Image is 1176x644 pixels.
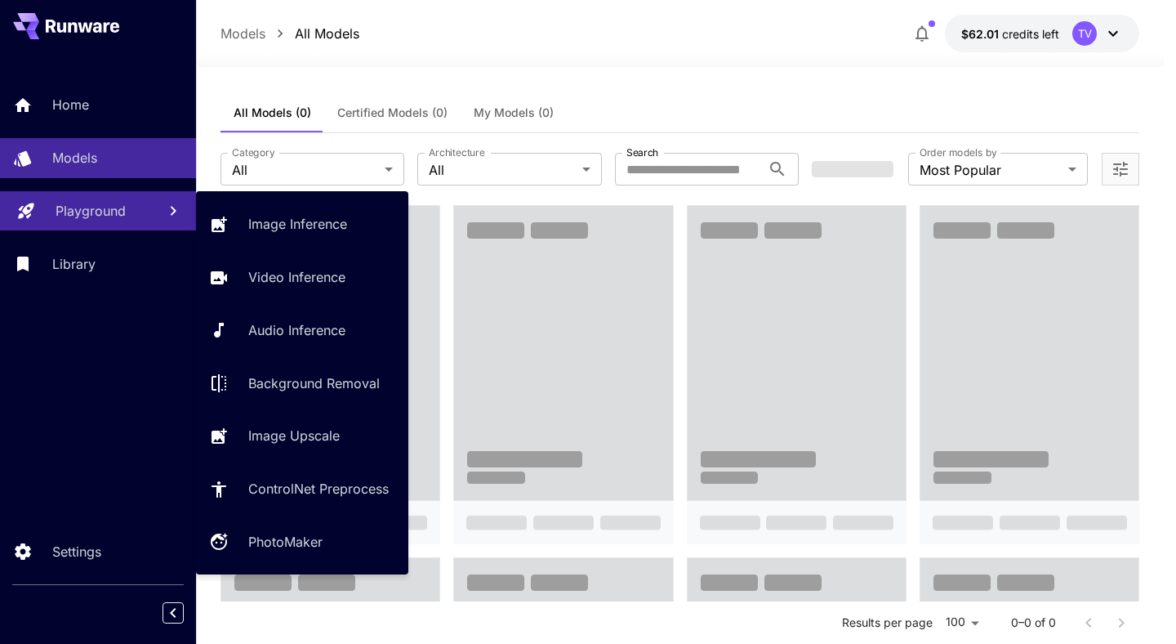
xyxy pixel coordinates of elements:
[1072,21,1097,46] div: TV
[232,145,275,159] label: Category
[220,24,265,43] p: Models
[175,598,196,628] div: Collapse sidebar
[248,426,340,445] p: Image Upscale
[474,105,554,120] span: My Models (0)
[248,214,347,234] p: Image Inference
[196,522,408,562] a: PhotoMaker
[248,373,380,393] p: Background Removal
[52,95,89,114] p: Home
[248,479,389,499] p: ControlNet Preprocess
[220,24,359,43] nav: breadcrumb
[52,542,101,561] p: Settings
[56,201,126,221] p: Playground
[1002,27,1059,41] span: credits left
[196,469,408,509] a: ControlNet Preprocess
[196,257,408,297] a: Video Inference
[232,160,379,180] span: All
[961,27,1002,41] span: $62.01
[920,145,997,159] label: Order models by
[1111,159,1130,180] button: Open more filters
[429,160,576,180] span: All
[939,610,985,634] div: 100
[920,160,1062,180] span: Most Popular
[248,267,345,287] p: Video Inference
[163,602,184,624] button: Collapse sidebar
[945,15,1139,52] button: $62.00951
[52,148,97,168] p: Models
[1011,615,1056,631] p: 0–0 of 0
[52,254,96,274] p: Library
[429,145,484,159] label: Architecture
[196,311,408,351] a: Audio Inference
[248,532,323,552] p: PhotoMaker
[196,204,408,244] a: Image Inference
[196,363,408,403] a: Background Removal
[337,105,448,120] span: Certified Models (0)
[234,105,311,120] span: All Models (0)
[842,615,933,631] p: Results per page
[248,320,345,340] p: Audio Inference
[626,145,658,159] label: Search
[196,416,408,456] a: Image Upscale
[295,24,359,43] p: All Models
[961,25,1059,42] div: $62.00951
